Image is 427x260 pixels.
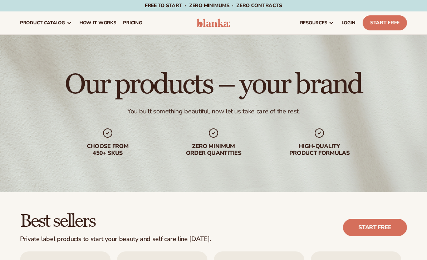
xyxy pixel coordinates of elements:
div: Zero minimum order quantities [168,143,259,157]
h1: Our products – your brand [65,70,362,99]
h2: Best sellers [20,212,211,231]
span: Free to start · ZERO minimums · ZERO contracts [145,2,282,9]
span: LOGIN [342,20,355,26]
a: pricing [119,11,146,34]
a: resources [296,11,338,34]
span: pricing [123,20,142,26]
a: LOGIN [338,11,359,34]
div: Private label products to start your beauty and self care line [DATE]. [20,235,211,243]
a: Start Free [363,15,407,30]
a: How It Works [76,11,120,34]
span: resources [300,20,327,26]
img: logo [197,19,230,27]
div: Choose from 450+ Skus [62,143,153,157]
div: You built something beautiful, now let us take care of the rest. [127,107,300,116]
a: product catalog [16,11,76,34]
span: How It Works [79,20,116,26]
div: High-quality product formulas [274,143,365,157]
span: product catalog [20,20,65,26]
a: Start free [343,219,407,236]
